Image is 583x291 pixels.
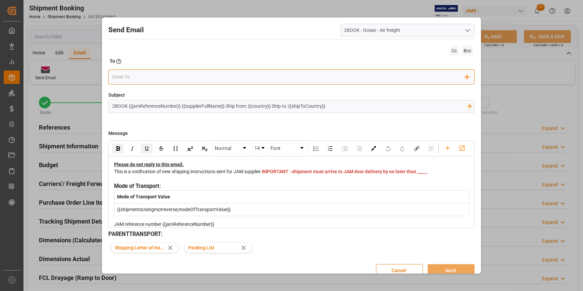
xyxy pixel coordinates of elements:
span: JAM reference number {{jamReferenceNumber}} [114,222,214,227]
h2: Send Email [108,25,144,36]
span: Packing List [188,244,238,251]
label: Message [108,128,128,139]
span: Normal [215,145,231,152]
div: Monospace [170,144,181,154]
div: Outdent [353,144,365,154]
div: rdw-history-control [381,143,410,154]
span: Bcc [462,46,473,56]
div: rdw-link-control [410,143,438,154]
div: rdw-font-family-control [267,143,309,154]
div: Superscript [184,144,196,154]
button: Send [428,264,475,277]
input: Select Template [340,24,475,37]
span: Cc [450,46,459,56]
button: open menu [462,25,472,36]
h2: To [110,58,115,65]
span: Shipping Letter of Instructions [115,244,165,251]
div: rdw-font-size-control [251,143,267,154]
div: Ordered [324,144,336,154]
div: rdw-dropdown [252,143,266,154]
div: rdw-inline-control [111,143,212,154]
a: Font [269,144,307,154]
span: 14 [254,145,260,152]
input: Enter To [112,72,465,82]
div: rdw-color-picker [366,143,381,154]
div: Italic [126,144,138,154]
div: Undo [382,144,394,154]
div: Add link to form [456,143,468,153]
label: Subject [108,92,125,99]
div: rdw-toolbar [109,141,474,156]
div: Subscript [199,144,210,154]
h3: PARENTTRANSPORT : [108,230,475,239]
span: Font [270,145,280,152]
span: Please do not reply to this email. [114,162,184,167]
div: Unlink [425,144,437,154]
div: rdw-dropdown [268,143,308,154]
a: Block Type [213,144,250,154]
input: Enter Subject here [109,100,470,112]
div: rdw-block-control [212,143,251,154]
div: Add fields and linked tables [442,143,454,153]
div: Bold [112,144,124,154]
button: Cancel [376,264,423,277]
span: Mode of Transport: [114,183,161,189]
span: IMPORTANT : shipment must arrive to JAM door delivery by no later than _____ [262,169,427,174]
div: Strikethrough [155,144,167,154]
div: Unordered [310,144,322,154]
div: Indent [339,144,351,154]
div: Redo [396,144,408,154]
div: Link [411,144,423,154]
div: rdw-list-control [309,143,366,154]
div: rdw-dropdown [213,143,250,154]
span: This is a notification of new shipping instructions sent for JAM supplier. [114,169,262,174]
a: Font Size [253,144,266,154]
div: Underline [141,144,153,154]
